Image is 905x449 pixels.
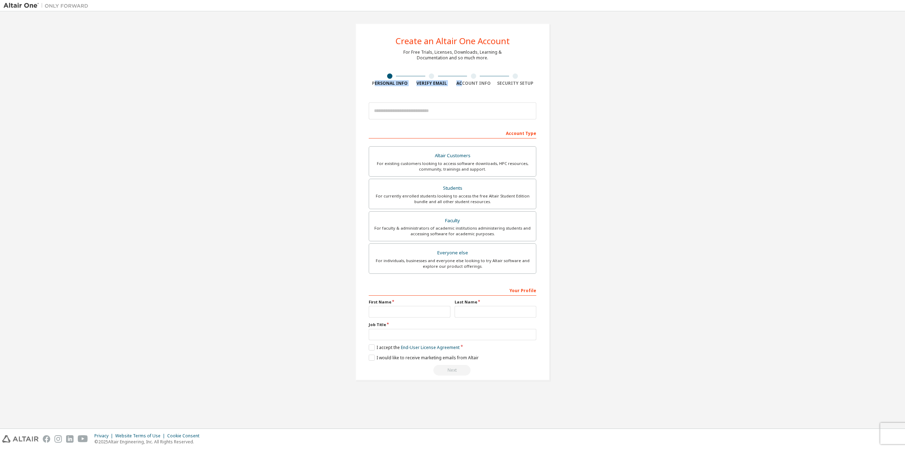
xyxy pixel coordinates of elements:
div: Read and acccept EULA to continue [369,365,536,376]
div: Cookie Consent [167,433,204,439]
img: altair_logo.svg [2,435,39,443]
img: facebook.svg [43,435,50,443]
div: Account Info [452,81,495,86]
div: For Free Trials, Licenses, Downloads, Learning & Documentation and so much more. [403,49,502,61]
div: Everyone else [373,248,532,258]
a: End-User License Agreement [401,344,460,350]
div: Website Terms of Use [115,433,167,439]
div: Create an Altair One Account [396,37,510,45]
label: First Name [369,299,450,305]
img: instagram.svg [54,435,62,443]
label: I would like to receive marketing emails from Altair [369,355,479,361]
img: linkedin.svg [66,435,74,443]
img: youtube.svg [78,435,88,443]
label: Job Title [369,322,536,327]
img: Altair One [4,2,92,9]
label: Last Name [455,299,536,305]
div: Security Setup [495,81,537,86]
label: I accept the [369,344,460,350]
div: For existing customers looking to access software downloads, HPC resources, community, trainings ... [373,161,532,172]
div: Faculty [373,216,532,226]
div: For individuals, businesses and everyone else looking to try Altair software and explore our prod... [373,258,532,269]
div: Your Profile [369,284,536,296]
div: For faculty & administrators of academic institutions administering students and accessing softwa... [373,225,532,237]
div: Account Type [369,127,536,138]
div: Students [373,183,532,193]
p: © 2025 Altair Engineering, Inc. All Rights Reserved. [94,439,204,445]
div: Altair Customers [373,151,532,161]
div: For currently enrolled students looking to access the free Altair Student Edition bundle and all ... [373,193,532,205]
div: Verify Email [411,81,453,86]
div: Personal Info [369,81,411,86]
div: Privacy [94,433,115,439]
